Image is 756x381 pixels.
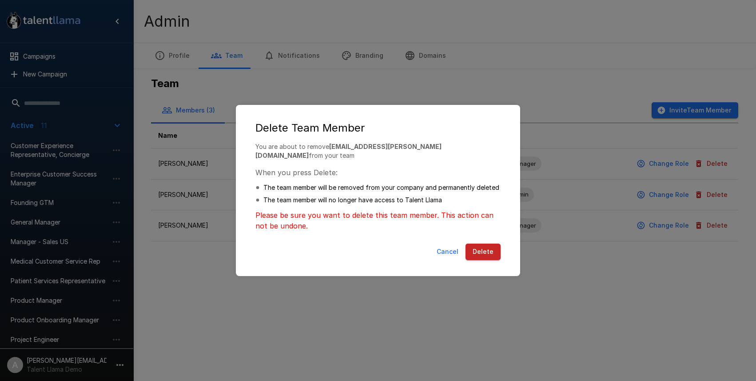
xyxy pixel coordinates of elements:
p: The team member will no longer have access to Talent Llama [263,196,442,205]
button: Cancel [433,244,462,260]
p: The team member will be removed from your company and permanently deleted [263,183,499,192]
p: Please be sure you want to delete this team member. This action can not be undone. [255,210,501,231]
p: When you press Delete: [255,167,501,178]
p: You are about to remove from your team [255,142,501,160]
button: Delete [466,244,501,260]
h2: Delete Team Member [245,114,511,142]
b: [EMAIL_ADDRESS][PERSON_NAME][DOMAIN_NAME] [255,143,442,159]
